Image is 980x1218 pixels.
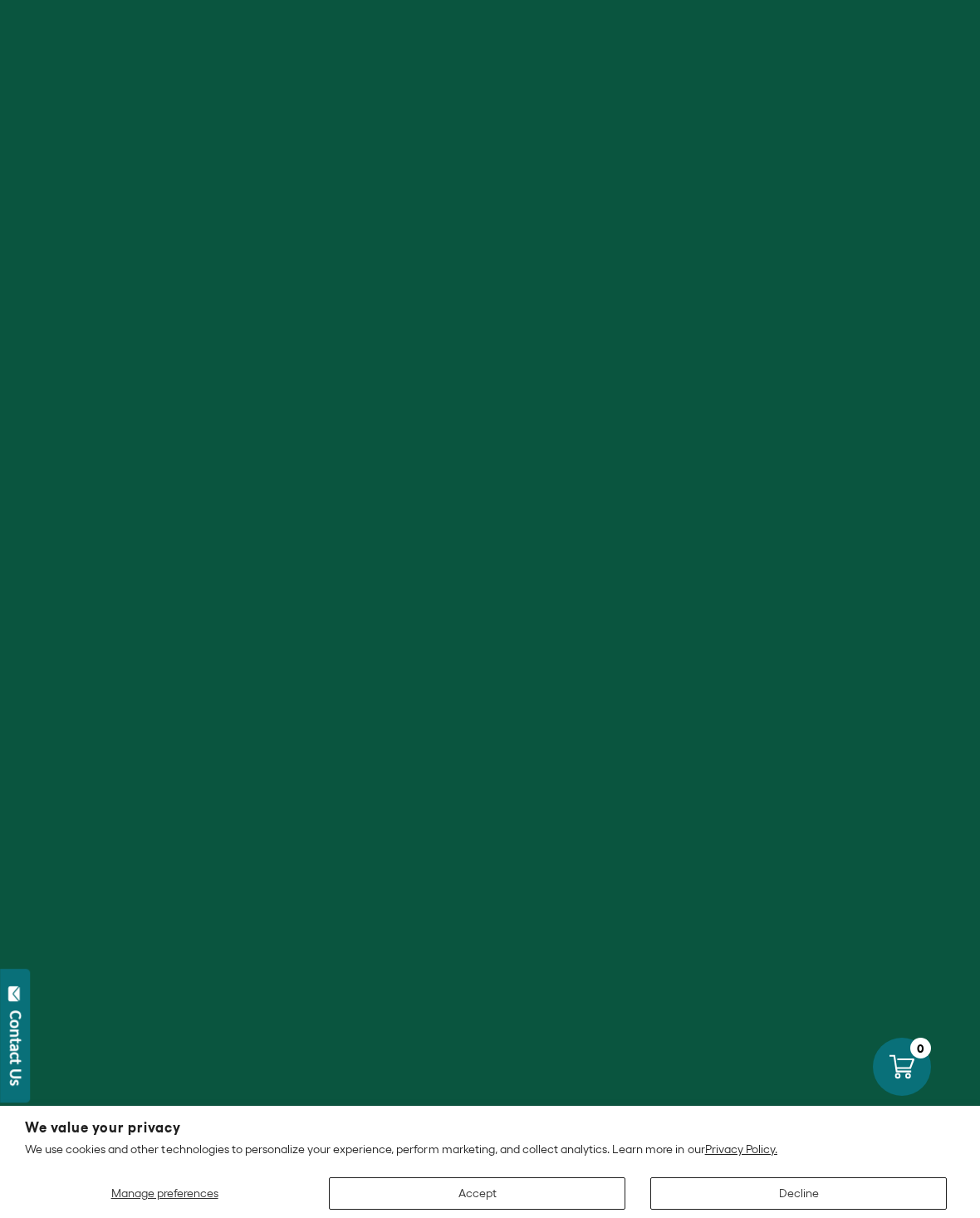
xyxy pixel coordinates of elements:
a: Privacy Policy. [705,1142,777,1156]
span: Manage preferences [111,1186,218,1200]
div: 0 [910,1038,931,1058]
button: Decline [650,1177,947,1210]
button: Accept [329,1177,625,1210]
h2: We value your privacy [25,1121,955,1135]
p: We use cookies and other technologies to personalize your experience, perform marketing, and coll... [25,1142,955,1157]
button: Manage preferences [25,1177,304,1210]
div: Contact Us [7,1010,24,1086]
